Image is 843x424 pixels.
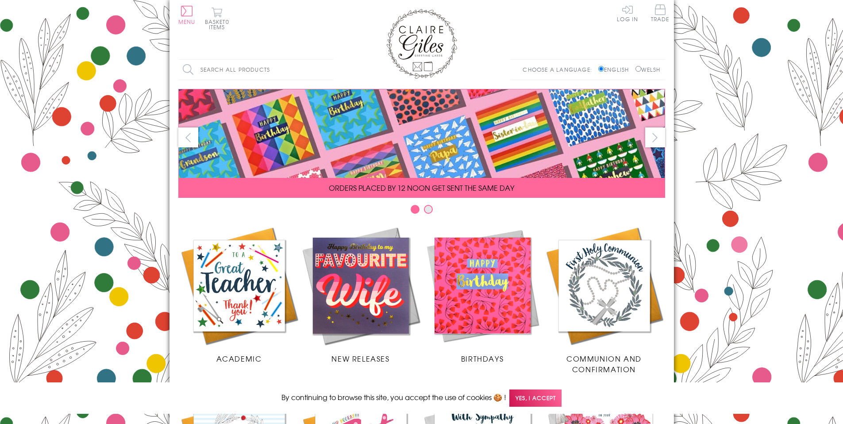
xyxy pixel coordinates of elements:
[329,182,514,193] span: ORDERS PLACED BY 12 NOON GET SENT THE SAME DAY
[598,66,633,73] label: English
[331,353,389,364] span: New Releases
[386,9,457,79] img: Claire Giles Greetings Cards
[635,66,661,73] label: Welsh
[461,353,504,364] span: Birthdays
[216,353,262,364] span: Academic
[651,4,670,22] span: Trade
[651,4,670,23] a: Trade
[178,204,665,218] div: Carousel Pagination
[635,66,641,72] input: Welsh
[645,127,665,147] button: next
[509,389,562,407] span: Yes, I accept
[523,66,597,73] p: Choose a language:
[424,205,433,214] button: Carousel Page 2
[543,225,665,374] a: Communion and Confirmation
[178,127,198,147] button: prev
[209,18,229,31] span: 0 items
[324,60,333,80] input: Search
[178,18,196,26] span: Menu
[300,225,422,364] a: New Releases
[566,353,642,374] span: Communion and Confirmation
[598,66,604,72] input: English
[411,205,420,214] button: Carousel Page 1 (Current Slide)
[617,4,638,22] a: Log In
[178,225,300,364] a: Academic
[422,225,543,364] a: Birthdays
[205,7,229,30] button: Basket0 items
[178,60,333,80] input: Search all products
[178,6,196,24] button: Menu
